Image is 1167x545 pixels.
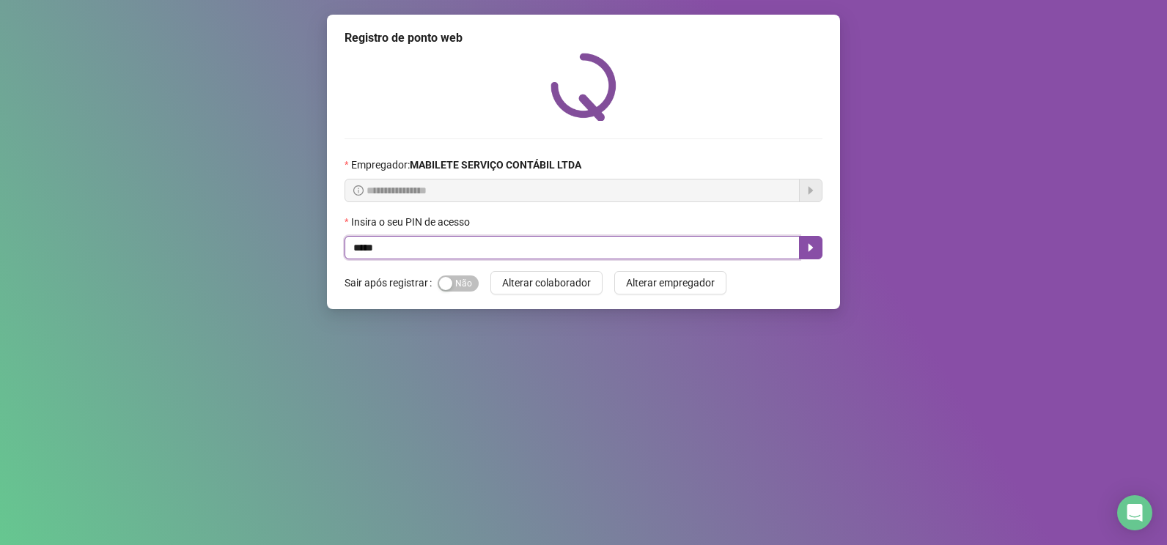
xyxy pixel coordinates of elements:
[345,214,479,230] label: Insira o seu PIN de acesso
[614,271,726,294] button: Alterar empregador
[805,242,817,253] span: caret-right
[351,157,581,173] span: Empregador :
[410,159,581,171] strong: MABILETE SERVIÇO CONTÁBIL LTDA
[345,271,438,294] label: Sair após registrar
[353,185,364,196] span: info-circle
[490,271,603,294] button: Alterar colaborador
[551,53,616,121] img: QRPoint
[345,29,822,47] div: Registro de ponto web
[1117,495,1152,530] div: Open Intercom Messenger
[626,275,715,291] span: Alterar empregador
[502,275,591,291] span: Alterar colaborador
